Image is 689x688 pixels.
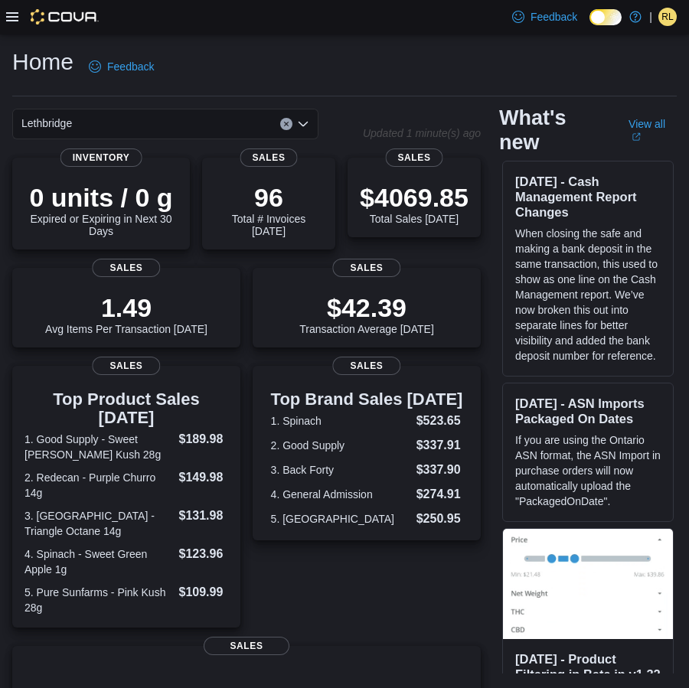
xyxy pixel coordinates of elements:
dt: 3. Back Forty [271,462,410,478]
p: Updated 1 minute(s) ago [363,127,481,139]
p: If you are using the Ontario ASN format, the ASN Import in purchase orders will now automatically... [515,432,661,509]
dd: $149.98 [179,468,229,487]
span: Sales [240,148,298,167]
dd: $109.99 [179,583,229,602]
div: Total # Invoices [DATE] [214,182,323,237]
dt: 4. General Admission [271,487,410,502]
dt: 3. [GEOGRAPHIC_DATA] - Triangle Octane 14g [24,508,173,539]
div: Avg Items Per Transaction [DATE] [45,292,207,335]
a: Feedback [83,51,160,82]
div: Transaction Average [DATE] [299,292,434,335]
h3: Top Product Sales [DATE] [24,390,228,427]
span: Sales [332,259,400,277]
span: Inventory [60,148,142,167]
h2: What's new [499,106,610,155]
span: Feedback [531,9,577,24]
dd: $131.98 [179,507,229,525]
button: Clear input [280,118,292,130]
dd: $189.98 [179,430,229,448]
span: Sales [332,357,400,375]
dd: $337.90 [416,461,463,479]
span: Lethbridge [21,114,72,132]
span: RL [661,8,673,26]
svg: External link [632,132,641,142]
p: | [649,8,652,26]
dd: $337.91 [416,436,463,455]
dd: $123.96 [179,545,229,563]
p: 1.49 [45,292,207,323]
dt: 1. Good Supply - Sweet [PERSON_NAME] Kush 28g [24,432,173,462]
img: Cova [31,9,99,24]
h3: [DATE] - Product Filtering in Beta in v1.32 [515,651,661,682]
dd: $250.95 [416,510,463,528]
dd: $274.91 [416,485,463,504]
dt: 4. Spinach - Sweet Green Apple 1g [24,546,173,577]
dt: 2. Redecan - Purple Churro 14g [24,470,173,501]
p: 0 units / 0 g [24,182,178,213]
h3: [DATE] - ASN Imports Packaged On Dates [515,396,661,426]
h1: Home [12,47,73,77]
dt: 5. [GEOGRAPHIC_DATA] [271,511,410,527]
p: $4069.85 [360,182,469,213]
dt: 5. Pure Sunfarms - Pink Kush 28g [24,585,173,615]
div: Raeann Lukacs [658,8,677,26]
span: Sales [92,357,160,375]
span: Feedback [107,59,154,74]
h3: [DATE] - Cash Management Report Changes [515,174,661,220]
span: Sales [92,259,160,277]
div: Expired or Expiring in Next 30 Days [24,182,178,237]
input: Dark Mode [589,9,622,25]
p: 96 [214,182,323,213]
button: Open list of options [297,118,309,130]
p: $42.39 [299,292,434,323]
span: Sales [386,148,443,167]
a: Feedback [506,2,583,32]
a: View allExternal link [629,118,677,142]
h3: Top Brand Sales [DATE] [271,390,463,409]
p: When closing the safe and making a bank deposit in the same transaction, this used to show as one... [515,226,661,364]
div: Total Sales [DATE] [360,182,469,225]
dd: $523.65 [416,412,463,430]
span: Sales [204,637,289,655]
dt: 1. Spinach [271,413,410,429]
dt: 2. Good Supply [271,438,410,453]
